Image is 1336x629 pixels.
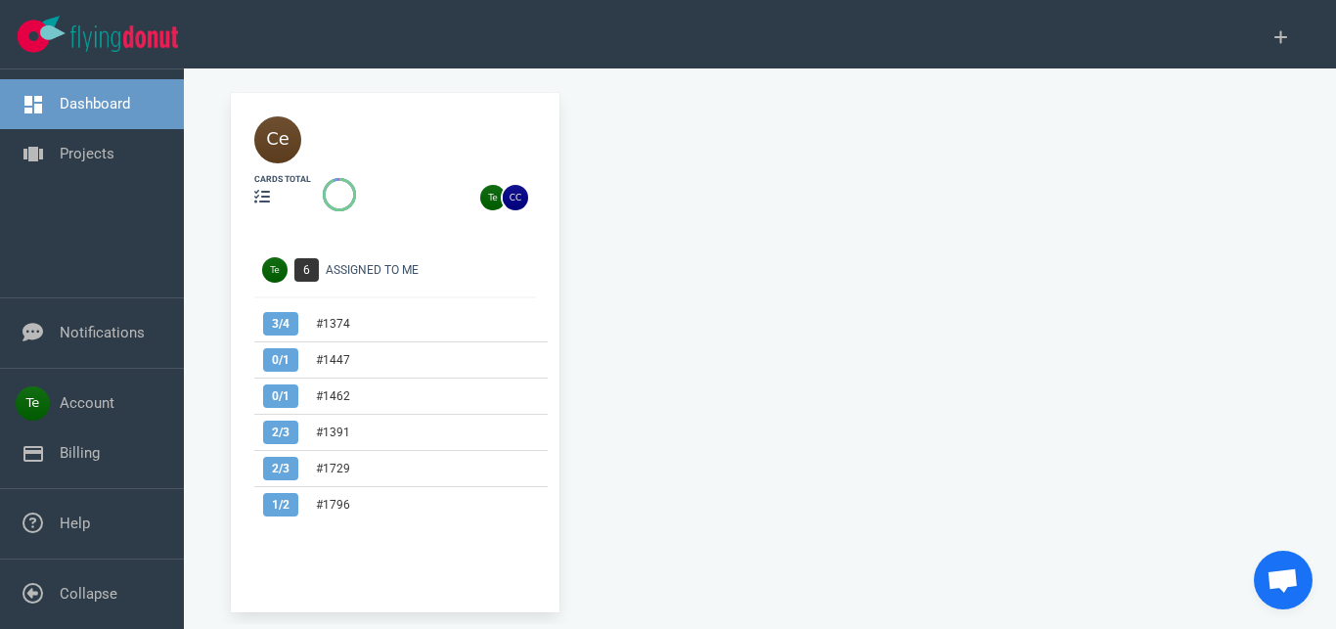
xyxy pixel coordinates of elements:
[254,173,311,186] div: cards total
[254,116,301,163] img: 40
[60,145,114,162] a: Projects
[60,444,100,462] a: Billing
[503,185,528,210] img: 26
[60,394,114,412] a: Account
[326,261,548,279] div: Assigned To Me
[60,585,117,603] a: Collapse
[60,324,145,341] a: Notifications
[480,185,506,210] img: 26
[294,258,319,282] span: 6
[70,25,178,52] img: Flying Donut text logo
[60,515,90,532] a: Help
[316,317,350,331] a: #1374
[263,312,298,336] span: 3 / 4
[262,257,288,283] img: Avatar
[60,95,130,112] a: Dashboard
[1254,551,1313,609] div: Chat abierto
